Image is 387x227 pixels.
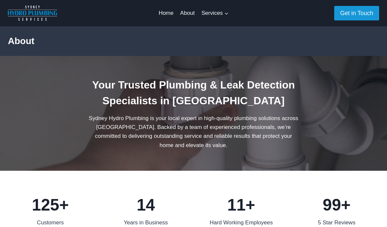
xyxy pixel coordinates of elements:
div: 5 Star Reviews [294,218,379,227]
a: Get in Touch [334,6,379,20]
div: 125+ [8,192,93,218]
h2: About [8,34,379,48]
div: 99+ [294,192,379,218]
p: Sydney Hydro Plumbing is your local expert in high-quality plumbing solutions across [GEOGRAPHIC_... [89,114,299,150]
div: 11+ [199,192,284,218]
div: Customers [8,218,93,227]
a: About [177,5,198,21]
img: Sydney Hydro Plumbing Logo [8,6,57,21]
h1: Your Trusted Plumbing & Leak Detection Specialists in [GEOGRAPHIC_DATA] [89,77,299,109]
button: Child menu of Services [198,5,232,21]
div: Hard Working Employees [199,218,284,227]
div: Years in Business [103,218,188,227]
nav: Primary Navigation [155,5,232,21]
div: 14 [103,192,188,218]
a: Home [155,5,177,21]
